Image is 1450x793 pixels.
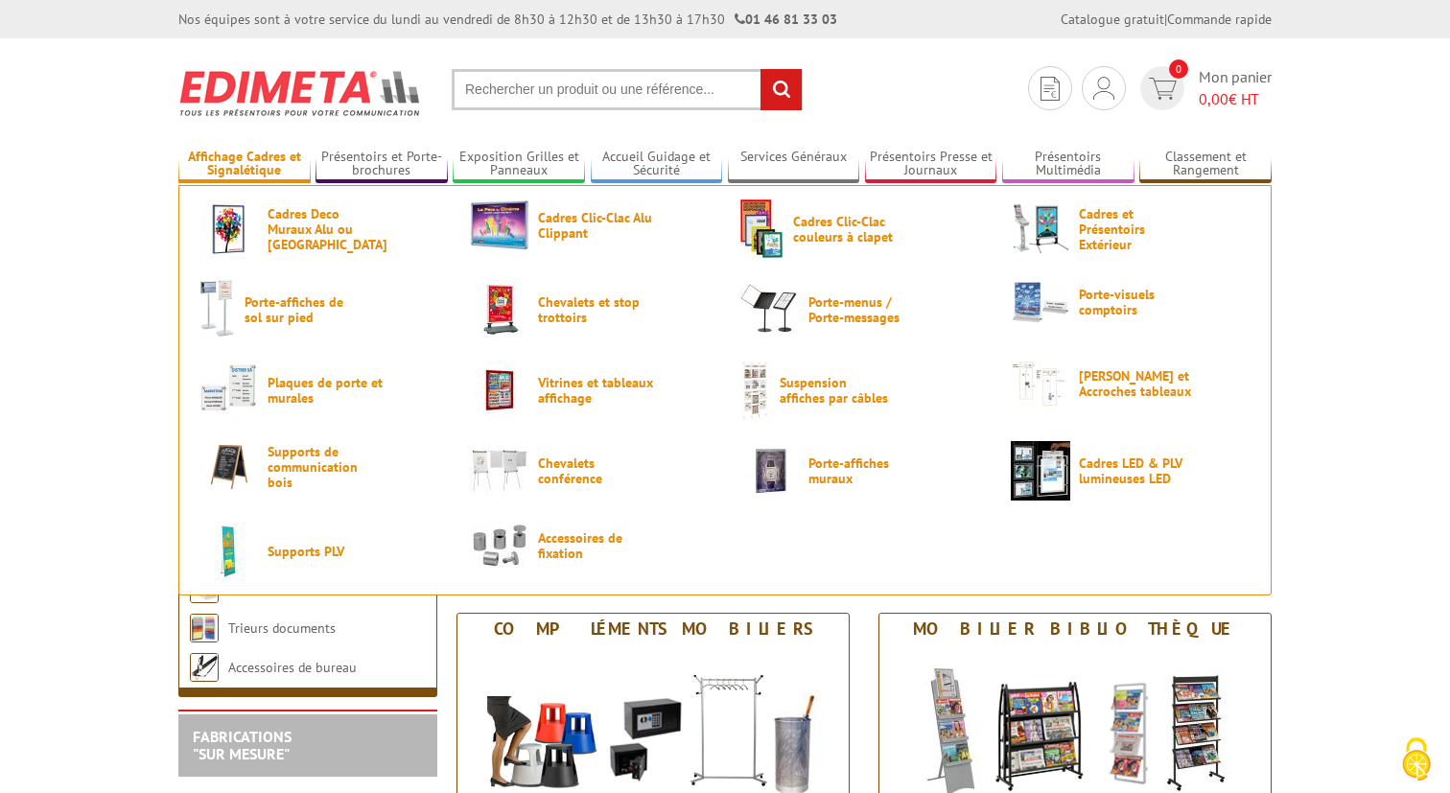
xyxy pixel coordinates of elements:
[1011,441,1070,501] img: Cadres LED & PLV lumineuses LED
[1139,149,1272,180] a: Classement et Rangement
[199,522,259,581] img: Supports PLV
[538,530,653,561] span: Accessoires de fixation
[884,618,1266,640] div: Mobilier Bibliothèque
[199,441,439,492] a: Supports de communication bois
[1392,735,1440,783] img: Cookies (fenêtre modale)
[193,727,292,763] a: FABRICATIONS"Sur Mesure"
[740,199,784,259] img: Cadres Clic-Clac couleurs à clapet
[1199,88,1272,110] span: € HT
[1093,77,1114,100] img: devis rapide
[538,294,653,325] span: Chevalets et stop trottoirs
[199,199,259,259] img: Cadres Deco Muraux Alu ou Bois
[178,10,837,29] div: Nos équipes sont à votre service du lundi au vendredi de 8h30 à 12h30 et de 13h30 à 17h30
[470,280,710,339] a: Chevalets et stop trottoirs
[1079,287,1194,317] span: Porte-visuels comptoirs
[1079,368,1194,399] span: [PERSON_NAME] et Accroches tableaux
[1199,66,1272,110] span: Mon panier
[1041,77,1060,101] img: devis rapide
[1061,10,1272,29] div: |
[793,214,908,245] span: Cadres Clic-Clac couleurs à clapet
[1149,78,1177,100] img: devis rapide
[1061,11,1164,28] a: Catalogue gratuit
[470,522,710,569] a: Accessoires de fixation
[538,210,653,241] span: Cadres Clic-Clac Alu Clippant
[470,441,529,501] img: Chevalets conférence
[190,653,219,682] img: Accessoires de bureau
[199,361,439,420] a: Plaques de porte et murales
[1011,199,1251,259] a: Cadres et Présentoirs Extérieur
[1011,280,1251,324] a: Porte-visuels comptoirs
[740,361,980,420] a: Suspension affiches par câbles
[452,69,803,110] input: Rechercher un produit ou une référence...
[1011,280,1070,324] img: Porte-visuels comptoirs
[740,280,800,339] img: Porte-menus / Porte-messages
[735,11,837,28] strong: 01 46 81 33 03
[1002,149,1134,180] a: Présentoirs Multimédia
[470,441,710,501] a: Chevalets conférence
[268,444,383,490] span: Supports de communication bois
[470,522,529,569] img: Accessoires de fixation
[808,294,924,325] span: Porte-menus / Porte-messages
[268,375,383,406] span: Plaques de porte et murales
[268,206,383,252] span: Cadres Deco Muraux Alu ou [GEOGRAPHIC_DATA]
[1167,11,1272,28] a: Commande rapide
[228,659,357,676] a: Accessoires de bureau
[538,375,653,406] span: Vitrines et tableaux affichage
[1011,361,1251,407] a: [PERSON_NAME] et Accroches tableaux
[1011,361,1070,407] img: Cimaises et Accroches tableaux
[470,199,710,250] a: Cadres Clic-Clac Alu Clippant
[740,361,771,420] img: Suspension affiches par câbles
[538,455,653,486] span: Chevalets conférence
[199,199,439,259] a: Cadres Deco Muraux Alu ou [GEOGRAPHIC_DATA]
[199,280,439,339] a: Porte-affiches de sol sur pied
[1079,206,1194,252] span: Cadres et Présentoirs Extérieur
[178,149,311,180] a: Affichage Cadres et Signalétique
[245,294,360,325] span: Porte-affiches de sol sur pied
[1169,59,1188,79] span: 0
[178,58,423,128] img: Edimeta
[199,280,236,339] img: Porte-affiches de sol sur pied
[316,149,448,180] a: Présentoirs et Porte-brochures
[740,441,800,501] img: Porte-affiches muraux
[780,375,895,406] span: Suspension affiches par câbles
[470,361,710,420] a: Vitrines et tableaux affichage
[199,361,259,420] img: Plaques de porte et murales
[1383,728,1450,793] button: Cookies (fenêtre modale)
[865,149,997,180] a: Présentoirs Presse et Journaux
[1135,66,1272,110] a: devis rapide 0 Mon panier 0,00€ HT
[199,522,439,581] a: Supports PLV
[470,280,529,339] img: Chevalets et stop trottoirs
[199,441,259,492] img: Supports de communication bois
[1199,89,1228,108] span: 0,00
[740,199,980,259] a: Cadres Clic-Clac couleurs à clapet
[453,149,585,180] a: Exposition Grilles et Panneaux
[190,614,219,642] img: Trieurs documents
[268,544,383,559] span: Supports PLV
[808,455,924,486] span: Porte-affiches muraux
[591,149,723,180] a: Accueil Guidage et Sécurité
[1079,455,1194,486] span: Cadres LED & PLV lumineuses LED
[470,199,529,250] img: Cadres Clic-Clac Alu Clippant
[462,618,844,640] div: Compléments mobiliers
[470,361,529,420] img: Vitrines et tableaux affichage
[228,619,336,637] a: Trieurs documents
[760,69,802,110] input: rechercher
[1011,199,1070,259] img: Cadres et Présentoirs Extérieur
[728,149,860,180] a: Services Généraux
[740,441,980,501] a: Porte-affiches muraux
[740,280,980,339] a: Porte-menus / Porte-messages
[1011,441,1251,501] a: Cadres LED & PLV lumineuses LED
